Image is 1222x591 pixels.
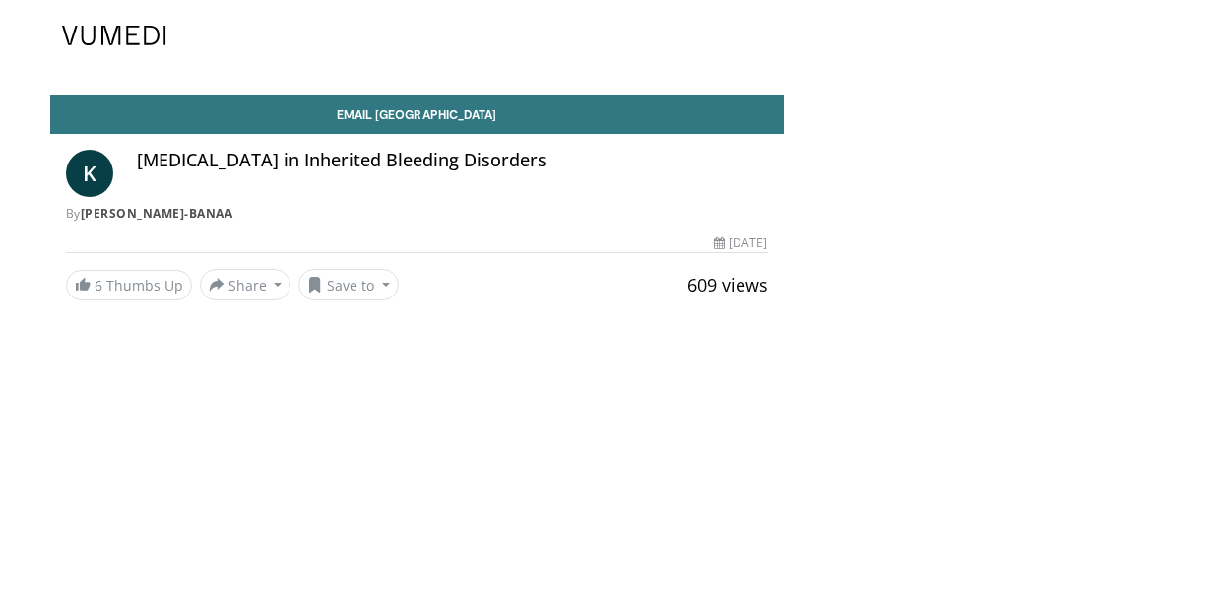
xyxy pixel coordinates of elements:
[298,269,399,300] button: Save to
[50,95,784,134] a: Email [GEOGRAPHIC_DATA]
[62,26,166,45] img: VuMedi Logo
[81,205,233,222] a: [PERSON_NAME]-Banaa
[137,150,768,171] h4: [MEDICAL_DATA] in Inherited Bleeding Disorders
[200,269,291,300] button: Share
[687,273,768,296] span: 609 views
[66,270,192,300] a: 6 Thumbs Up
[95,276,102,295] span: 6
[714,234,767,252] div: [DATE]
[66,150,113,197] a: K
[66,205,768,223] div: By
